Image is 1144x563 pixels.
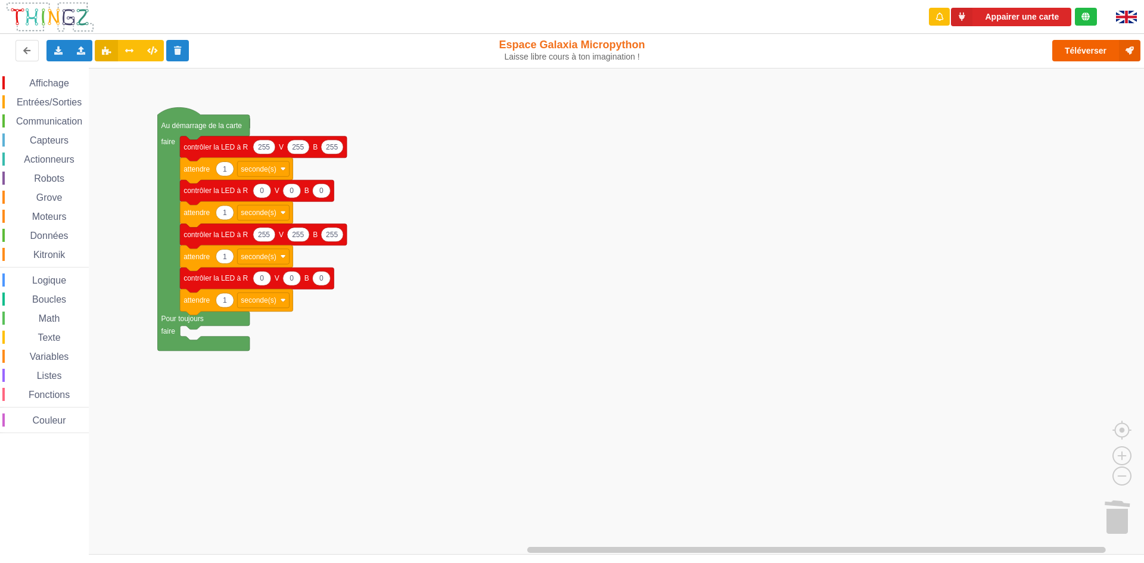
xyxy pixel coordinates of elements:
[184,274,248,282] text: contrôler la LED à R
[37,313,62,324] span: Math
[161,122,243,130] text: Au démarrage de la carte
[304,186,309,195] text: B
[14,116,84,126] span: Communication
[304,274,309,282] text: B
[184,143,248,151] text: contrôler la LED à R
[275,186,279,195] text: V
[32,173,66,183] span: Robots
[258,143,270,151] text: 255
[223,209,227,217] text: 1
[28,352,71,362] span: Variables
[258,231,270,239] text: 255
[279,143,284,151] text: V
[35,192,64,203] span: Grove
[275,274,279,282] text: V
[30,294,68,304] span: Boucles
[36,332,62,343] span: Texte
[319,274,324,282] text: 0
[241,209,276,217] text: seconde(s)
[326,231,338,239] text: 255
[1116,11,1137,23] img: gb.png
[292,143,304,151] text: 255
[260,186,264,195] text: 0
[313,231,318,239] text: B
[35,371,64,381] span: Listes
[472,52,672,62] div: Laisse libre cours à ton imagination !
[223,296,227,304] text: 1
[28,135,70,145] span: Capteurs
[260,274,264,282] text: 0
[161,315,204,323] text: Pour toujours
[27,390,71,400] span: Fonctions
[30,211,69,222] span: Moteurs
[30,275,68,285] span: Logique
[1052,40,1140,61] button: Téléverser
[184,186,248,195] text: contrôler la LED à R
[161,138,176,146] text: faire
[313,143,318,151] text: B
[223,252,227,260] text: 1
[292,231,304,239] text: 255
[5,1,95,33] img: thingz_logo.png
[290,186,294,195] text: 0
[22,154,76,164] span: Actionneurs
[472,38,672,62] div: Espace Galaxia Micropython
[29,231,70,241] span: Données
[31,415,68,425] span: Couleur
[184,164,210,173] text: attendre
[290,274,294,282] text: 0
[241,252,276,260] text: seconde(s)
[184,231,248,239] text: contrôler la LED à R
[241,164,276,173] text: seconde(s)
[279,231,284,239] text: V
[32,250,67,260] span: Kitronik
[1075,8,1097,26] div: Tu es connecté au serveur de création de Thingz
[319,186,324,195] text: 0
[184,209,210,217] text: attendre
[15,97,83,107] span: Entrées/Sorties
[184,252,210,260] text: attendre
[161,327,176,335] text: faire
[223,164,227,173] text: 1
[241,296,276,304] text: seconde(s)
[184,296,210,304] text: attendre
[326,143,338,151] text: 255
[951,8,1071,26] button: Appairer une carte
[27,78,70,88] span: Affichage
